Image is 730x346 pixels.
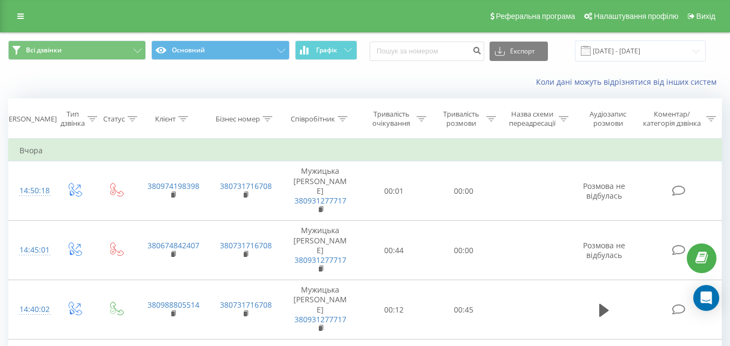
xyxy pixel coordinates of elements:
span: Реферальна програма [496,12,575,21]
div: 14:40:02 [19,299,42,320]
span: Всі дзвінки [26,46,62,55]
div: Коментар/категорія дзвінка [640,110,704,128]
span: Розмова не відбулась [583,181,625,201]
div: Назва схеми переадресації [508,110,556,128]
td: 00:12 [359,280,429,340]
span: Налаштування профілю [594,12,678,21]
div: Клієнт [155,114,176,124]
div: Тривалість розмови [439,110,484,128]
td: Мужицька [PERSON_NAME] [282,221,359,280]
a: 380931277717 [294,195,346,206]
button: Графік [295,40,357,60]
td: 00:44 [359,221,429,280]
span: Графік [316,46,337,54]
td: Вчора [9,140,722,161]
div: Тривалість очікування [369,110,414,128]
div: 14:45:01 [19,240,42,261]
button: Всі дзвінки [8,40,146,60]
a: 380731716708 [220,181,272,191]
div: Open Intercom Messenger [693,285,719,311]
div: Тип дзвінка [61,110,85,128]
td: Мужицька [PERSON_NAME] [282,280,359,340]
div: Аудіозапис розмови [581,110,635,128]
td: 00:45 [429,280,499,340]
span: Розмова не відбулась [583,240,625,260]
td: 00:01 [359,161,429,221]
a: 380931277717 [294,255,346,265]
td: 00:00 [429,221,499,280]
td: Мужицька [PERSON_NAME] [282,161,359,221]
button: Основний [151,40,289,60]
button: Експорт [490,42,548,61]
a: Коли дані можуть відрізнятися вiд інших систем [536,77,722,87]
span: Вихід [696,12,715,21]
div: Статус [103,114,125,124]
div: Співробітник [291,114,335,124]
a: 380931277717 [294,314,346,324]
input: Пошук за номером [370,42,484,61]
div: 14:50:18 [19,180,42,201]
a: 380731716708 [220,240,272,250]
td: 00:00 [429,161,499,221]
a: 380988805514 [148,300,199,310]
a: 380974198398 [148,181,199,191]
div: [PERSON_NAME] [2,114,57,124]
a: 380674842407 [148,240,199,250]
a: 380731716708 [220,300,272,310]
div: Бізнес номер [216,114,260,124]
